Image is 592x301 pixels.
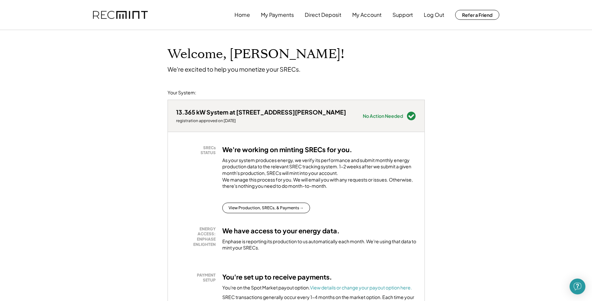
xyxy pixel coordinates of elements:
[176,118,346,123] div: registration approved on [DATE]
[234,8,250,21] button: Home
[310,284,412,290] a: View details or change your payout option here.
[222,226,340,235] h3: We have access to your energy data.
[352,8,382,21] button: My Account
[222,145,352,154] h3: We're working on minting SRECs for you.
[424,8,444,21] button: Log Out
[222,273,332,281] h3: You're set up to receive payments.
[261,8,294,21] button: My Payments
[176,108,346,116] div: 13.365 kW System at [STREET_ADDRESS][PERSON_NAME]
[168,65,300,73] div: We're excited to help you monetize your SRECs.
[179,273,216,283] div: PAYMENT SETUP
[363,114,403,118] div: No Action Needed
[93,11,148,19] img: recmint-logotype%403x.png
[168,47,344,62] h1: Welcome, [PERSON_NAME]!
[222,203,310,213] button: View Production, SRECs, & Payments →
[570,279,585,294] div: Open Intercom Messenger
[179,226,216,247] div: ENERGY ACCESS: ENPHASE ENLIGHTEN
[222,157,416,193] div: As your system produces energy, we verify its performance and submit monthly energy production da...
[392,8,413,21] button: Support
[179,145,216,155] div: SRECs STATUS
[222,284,412,291] div: You're on the Spot Market payout option.
[455,10,499,20] button: Refer a Friend
[305,8,341,21] button: Direct Deposit
[222,238,416,251] div: Enphase is reporting its production to us automatically each month. We're using that data to mint...
[168,89,196,96] div: Your System:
